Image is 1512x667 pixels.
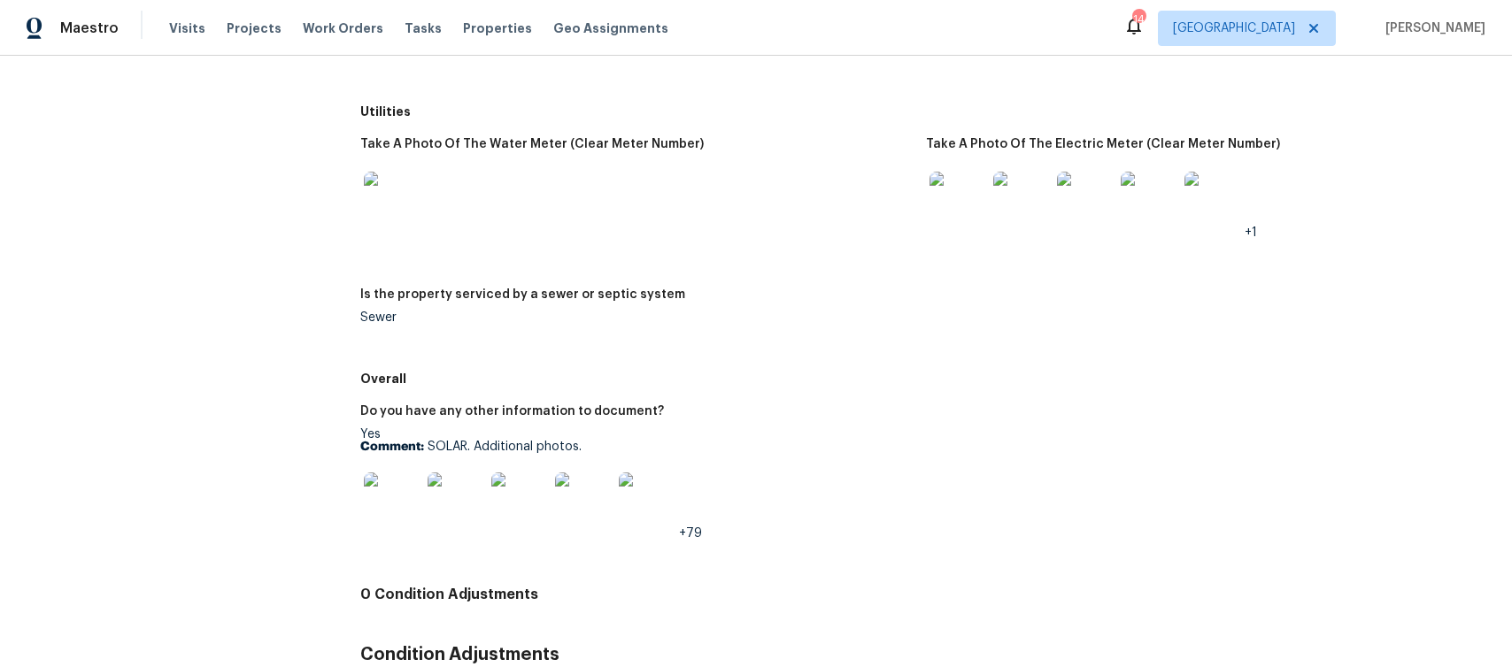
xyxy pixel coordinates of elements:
div: Sewer [360,311,911,324]
span: Tasks [405,22,442,34]
h5: Utilities [360,103,1491,120]
span: Geo Assignments [553,19,668,37]
span: Projects [227,19,282,37]
div: Yes [360,428,911,540]
p: SOLAR. Additional photos. [360,441,911,453]
h3: Condition Adjustments [360,646,1491,663]
span: [PERSON_NAME] [1378,19,1485,37]
span: [GEOGRAPHIC_DATA] [1173,19,1295,37]
h5: Overall [360,370,1491,387]
span: Visits [169,19,205,37]
span: +79 [679,527,702,540]
h4: 0 Condition Adjustments [360,586,1491,603]
h5: Take A Photo Of The Water Meter (Clear Meter Number) [360,138,704,150]
span: +1 [1245,226,1257,239]
span: Maestro [60,19,119,37]
h5: Do you have any other information to document? [360,405,664,418]
h5: Is the property serviced by a sewer or septic system [360,288,685,301]
span: Properties [463,19,532,37]
span: Work Orders [303,19,383,37]
div: 14 [1132,11,1145,28]
b: Comment: [360,441,424,453]
h5: Take A Photo Of The Electric Meter (Clear Meter Number) [926,138,1280,150]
